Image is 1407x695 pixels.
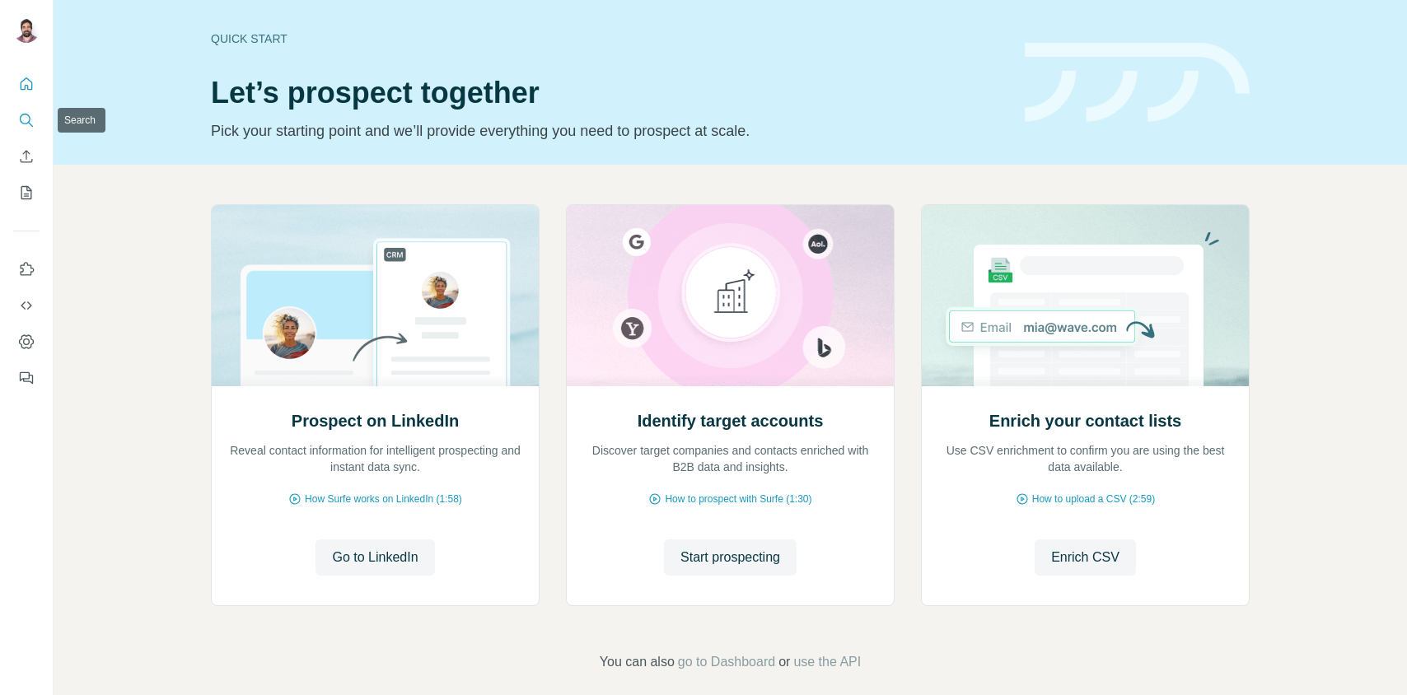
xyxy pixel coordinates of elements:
[13,69,40,99] button: Quick start
[13,16,40,43] img: Avatar
[316,539,434,576] button: Go to LinkedIn
[13,254,40,284] button: Use Surfe on LinkedIn
[13,142,40,171] button: Enrich CSV
[211,205,540,386] img: Prospect on LinkedIn
[989,409,1181,432] h2: Enrich your contact lists
[305,492,462,506] span: How Surfe works on LinkedIn (1:58)
[778,652,790,672] span: or
[793,652,861,672] button: use the API
[13,327,40,357] button: Dashboard
[13,178,40,208] button: My lists
[211,30,1005,47] div: Quick start
[292,409,459,432] h2: Prospect on LinkedIn
[921,205,1250,386] img: Enrich your contact lists
[678,652,775,672] button: go to Dashboard
[566,205,895,386] img: Identify target accounts
[938,442,1232,475] p: Use CSV enrichment to confirm you are using the best data available.
[13,105,40,135] button: Search
[1051,548,1120,567] span: Enrich CSV
[664,539,797,576] button: Start prospecting
[583,442,877,475] p: Discover target companies and contacts enriched with B2B data and insights.
[1032,492,1155,506] span: How to upload a CSV (2:59)
[211,77,1005,110] h1: Let’s prospect together
[228,442,522,475] p: Reveal contact information for intelligent prospecting and instant data sync.
[1025,43,1250,123] img: banner
[211,119,1005,142] p: Pick your starting point and we’ll provide everything you need to prospect at scale.
[13,363,40,393] button: Feedback
[332,548,418,567] span: Go to LinkedIn
[600,652,675,672] span: You can also
[680,548,780,567] span: Start prospecting
[13,291,40,320] button: Use Surfe API
[1035,539,1136,576] button: Enrich CSV
[638,409,824,432] h2: Identify target accounts
[665,492,811,506] span: How to prospect with Surfe (1:30)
